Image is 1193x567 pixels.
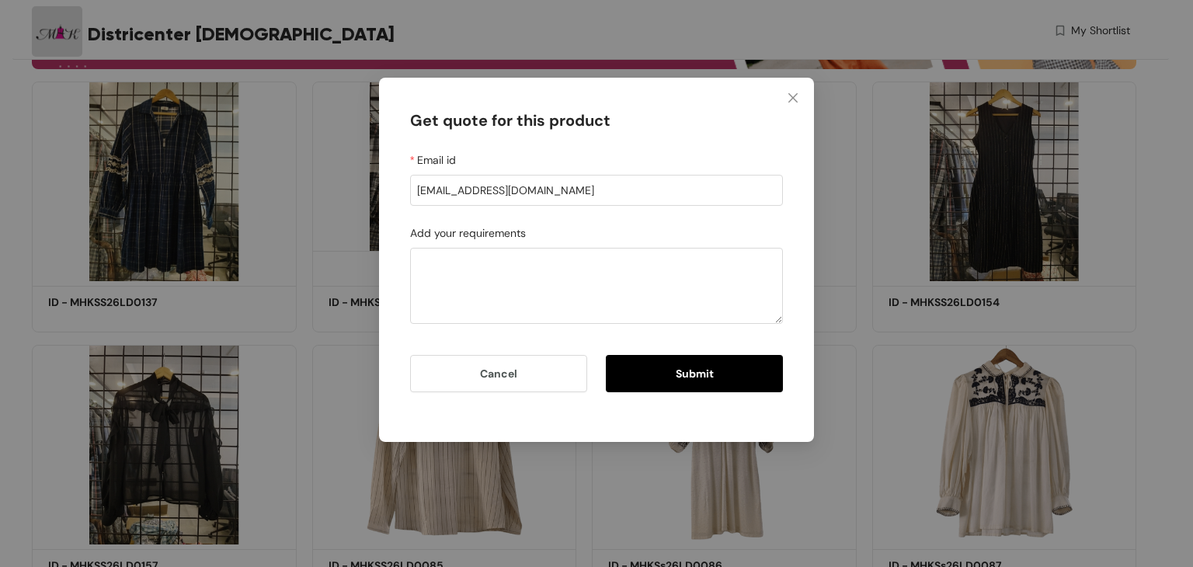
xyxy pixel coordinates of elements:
[772,78,814,120] button: Close
[410,248,783,324] textarea: Add your requirements
[606,355,783,392] button: Submit
[676,365,714,382] span: Submit
[410,109,783,151] div: Get quote for this product
[410,355,587,392] button: Cancel
[480,365,517,382] span: Cancel
[410,224,526,242] label: Add your requirements
[410,151,456,169] label: Email id
[410,175,783,206] input: Email id
[787,92,799,104] span: close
